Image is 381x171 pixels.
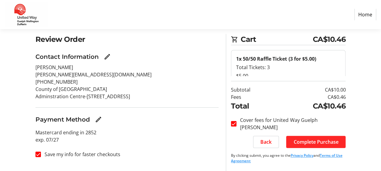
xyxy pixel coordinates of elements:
p: [PHONE_NUMBER] [35,78,219,85]
td: Subtotal [231,86,273,93]
a: Privacy Policy [290,153,313,158]
p: [PERSON_NAME] [35,64,219,71]
p: Mastercard ending in 2852 exp. 07/27 [35,129,219,143]
button: Complete Purchase [286,136,346,148]
button: Back [253,136,279,148]
img: United Way Guelph Wellington Dufferin's Logo [5,2,48,27]
h3: Contact Information [35,52,99,61]
p: County of [GEOGRAPHIC_DATA] [35,85,219,93]
td: CA$0.46 [273,93,346,101]
h2: Review Order [35,34,219,45]
label: Cover fees for United Way Guelph [PERSON_NAME] [236,116,346,131]
span: Back [260,138,272,146]
div: Total Tickets: 3 [236,64,340,71]
td: CA$10.00 [273,86,346,93]
td: CA$10.46 [273,101,346,112]
h3: Payment Method [35,115,90,124]
label: Save my info for faster checkouts [41,151,120,158]
p: By clicking submit, you agree to the and [231,153,346,164]
span: CA$10.46 [312,34,346,45]
a: Terms of Use Agreement [231,153,342,163]
td: Total [231,101,273,112]
button: Edit Payment Method [92,113,105,126]
div: $5.00 [236,72,340,79]
strong: 1x 50/50 Raffle Ticket (3 for $5.00) [236,55,316,62]
p: [PERSON_NAME][EMAIL_ADDRESS][DOMAIN_NAME] [35,71,219,78]
span: Complete Purchase [293,138,338,146]
button: Edit Contact Information [101,51,113,63]
span: Cart [241,34,312,45]
td: Fees [231,93,273,101]
p: Adminstration Centre-[STREET_ADDRESS] [35,93,219,100]
a: Home [354,9,376,20]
